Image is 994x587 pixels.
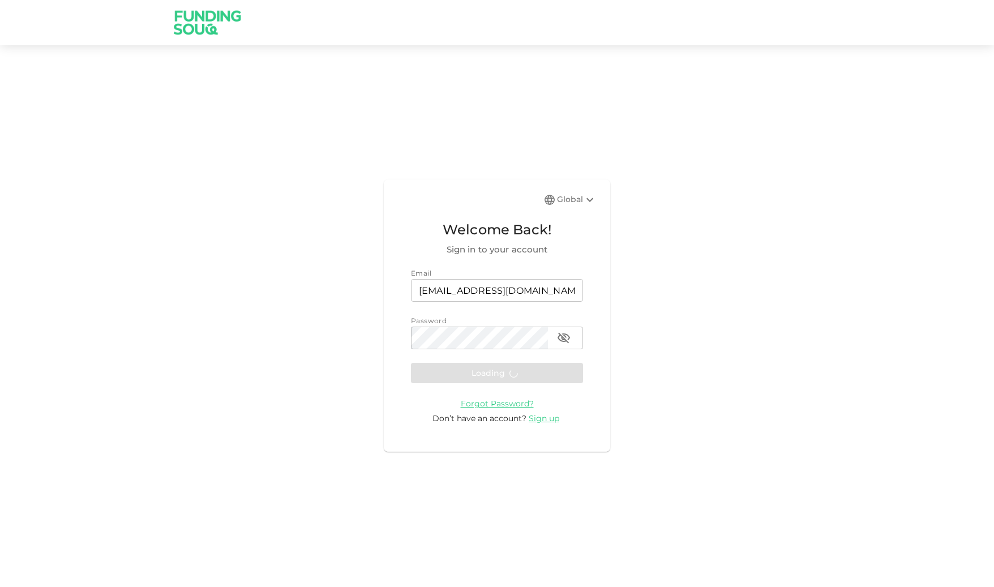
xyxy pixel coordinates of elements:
span: Email [411,269,431,277]
span: Sign up [529,413,559,423]
span: Password [411,316,447,325]
span: Don’t have an account? [432,413,526,423]
input: email [411,279,583,302]
span: Welcome Back! [411,219,583,241]
div: Global [557,193,597,207]
a: Forgot Password? [461,398,534,409]
input: password [411,327,548,349]
span: Sign in to your account [411,243,583,256]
